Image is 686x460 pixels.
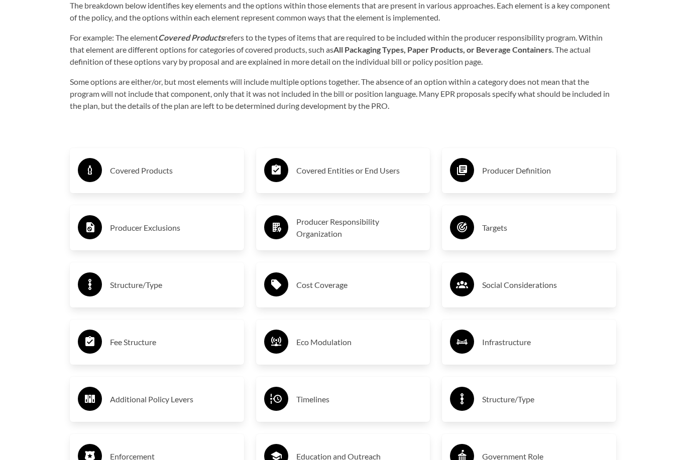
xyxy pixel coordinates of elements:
[482,220,608,236] h3: Targets
[110,277,236,293] h3: Structure/Type
[158,33,224,43] strong: Covered Products
[110,335,236,351] h3: Fee Structure
[296,277,422,293] h3: Cost Coverage
[110,220,236,236] h3: Producer Exclusions
[70,76,616,112] p: Some options are either/or, but most elements will include multiple options together. The absence...
[110,163,236,179] h3: Covered Products
[296,163,422,179] h3: Covered Entities or End Users
[482,277,608,293] h3: Social Considerations
[296,335,422,351] h3: Eco Modulation
[296,392,422,408] h3: Timelines
[296,216,422,240] h3: Producer Responsibility Organization
[70,32,616,68] p: For example: The element refers to the types of items that are required to be included within the...
[482,392,608,408] h3: Structure/Type
[482,163,608,179] h3: Producer Definition
[110,392,236,408] h3: Additional Policy Levers
[482,335,608,351] h3: Infrastructure
[333,45,552,55] strong: All Packaging Types, Paper Products, or Beverage Containers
